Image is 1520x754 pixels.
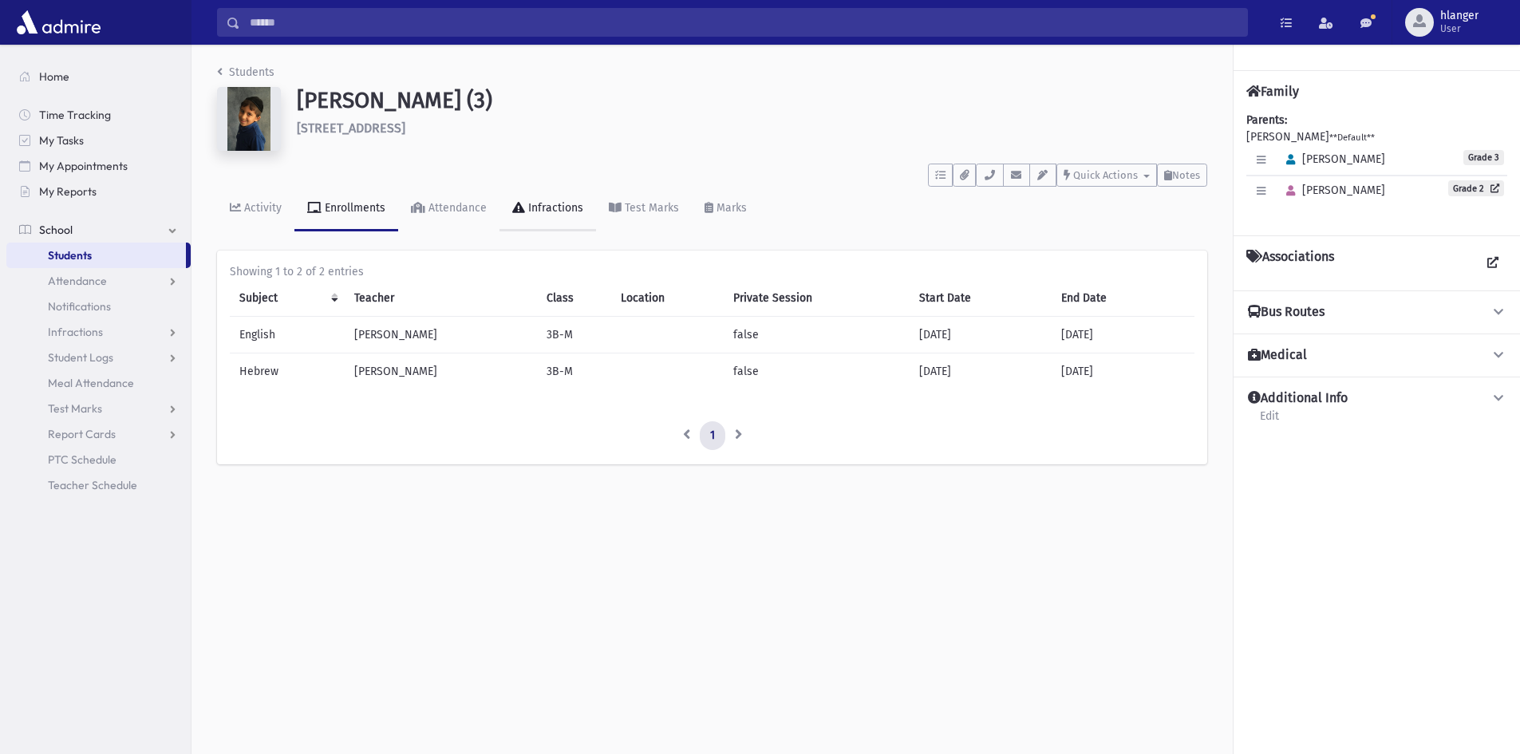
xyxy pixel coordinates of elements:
[499,187,596,231] a: Infractions
[48,274,107,288] span: Attendance
[537,317,611,353] td: 3B-M
[39,223,73,237] span: School
[537,353,611,390] td: 3B-M
[724,280,909,317] th: Private Session
[724,317,909,353] td: false
[1052,280,1194,317] th: End Date
[525,201,583,215] div: Infractions
[1448,180,1504,196] a: Grade 2
[6,217,191,243] a: School
[6,128,191,153] a: My Tasks
[1246,390,1507,407] button: Additional Info
[297,87,1207,114] h1: [PERSON_NAME] (3)
[39,69,69,84] span: Home
[217,187,294,231] a: Activity
[6,294,191,319] a: Notifications
[1052,317,1194,353] td: [DATE]
[1056,164,1157,187] button: Quick Actions
[1248,304,1325,321] h4: Bus Routes
[1479,249,1507,278] a: View all Associations
[398,187,499,231] a: Attendance
[322,201,385,215] div: Enrollments
[910,353,1052,390] td: [DATE]
[6,472,191,498] a: Teacher Schedule
[1440,22,1479,35] span: User
[692,187,760,231] a: Marks
[611,280,724,317] th: Location
[6,153,191,179] a: My Appointments
[48,478,137,492] span: Teacher Schedule
[294,187,398,231] a: Enrollments
[596,187,692,231] a: Test Marks
[1246,84,1299,99] h4: Family
[13,6,105,38] img: AdmirePro
[1279,152,1385,166] span: [PERSON_NAME]
[39,184,97,199] span: My Reports
[6,243,186,268] a: Students
[6,447,191,472] a: PTC Schedule
[39,108,111,122] span: Time Tracking
[241,201,282,215] div: Activity
[700,421,725,450] a: 1
[6,319,191,345] a: Infractions
[230,280,345,317] th: Subject
[48,248,92,263] span: Students
[345,317,537,353] td: [PERSON_NAME]
[537,280,611,317] th: Class
[6,421,191,447] a: Report Cards
[6,268,191,294] a: Attendance
[425,201,487,215] div: Attendance
[6,102,191,128] a: Time Tracking
[1440,10,1479,22] span: hlanger
[39,159,128,173] span: My Appointments
[1157,164,1207,187] button: Notes
[1246,113,1287,127] b: Parents:
[1279,184,1385,197] span: [PERSON_NAME]
[6,370,191,396] a: Meal Attendance
[345,353,537,390] td: [PERSON_NAME]
[6,345,191,370] a: Student Logs
[6,179,191,204] a: My Reports
[713,201,747,215] div: Marks
[1172,169,1200,181] span: Notes
[910,317,1052,353] td: [DATE]
[297,120,1207,136] h6: [STREET_ADDRESS]
[217,65,274,79] a: Students
[230,317,345,353] td: English
[1246,112,1507,223] div: [PERSON_NAME]
[910,280,1052,317] th: Start Date
[39,133,84,148] span: My Tasks
[724,353,909,390] td: false
[48,452,116,467] span: PTC Schedule
[230,353,345,390] td: Hebrew
[1248,347,1307,364] h4: Medical
[622,201,679,215] div: Test Marks
[1073,169,1138,181] span: Quick Actions
[6,64,191,89] a: Home
[48,350,113,365] span: Student Logs
[1246,249,1334,278] h4: Associations
[230,263,1194,280] div: Showing 1 to 2 of 2 entries
[48,376,134,390] span: Meal Attendance
[345,280,537,317] th: Teacher
[217,64,274,87] nav: breadcrumb
[1248,390,1348,407] h4: Additional Info
[240,8,1247,37] input: Search
[48,427,116,441] span: Report Cards
[48,401,102,416] span: Test Marks
[1246,304,1507,321] button: Bus Routes
[48,299,111,314] span: Notifications
[1052,353,1194,390] td: [DATE]
[1463,150,1504,165] span: Grade 3
[1246,347,1507,364] button: Medical
[1259,407,1280,436] a: Edit
[6,396,191,421] a: Test Marks
[48,325,103,339] span: Infractions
